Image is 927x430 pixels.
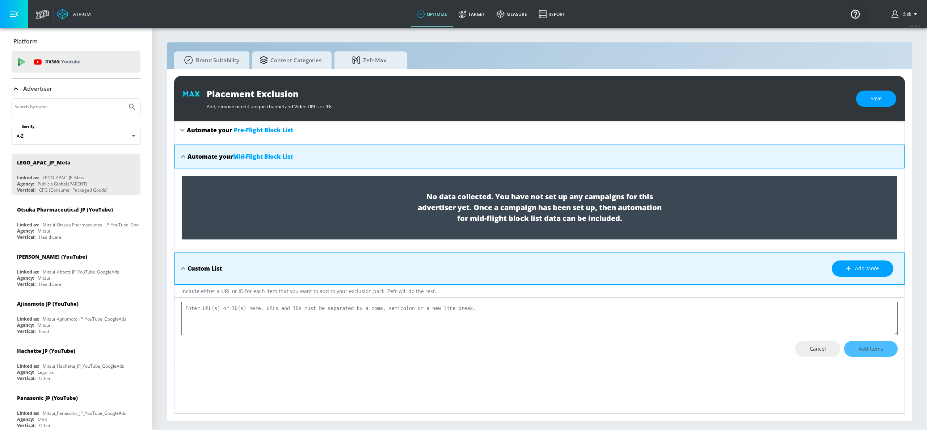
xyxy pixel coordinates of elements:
[899,11,911,17] span: login as: fumiya.nakamura@mbk-digital.co.jp
[17,410,39,416] div: Linked as:
[61,58,80,66] p: Youtube
[17,300,79,307] div: Ajinomoto JP (YouTube)
[187,264,222,272] div: Custom List
[174,121,905,139] div: Automate your Pre-Flight Block List
[12,127,140,145] div: A-Z
[12,201,140,242] div: Otsuka Pharmaceutical JP (YouTube)Linked as:Mitsui_Otsuka Pharmaceutical_JP_YouTube_GoogleAdsAgen...
[17,175,39,181] div: Linked as:
[17,275,34,281] div: Agency:
[187,153,293,160] div: Automate your
[39,375,51,381] div: Other
[174,285,905,298] div: Include either a URL or ID for each item that you want to add to your exclusion pack. Zefr will d...
[38,416,47,422] div: MBK
[38,322,50,328] div: Mitsui
[14,102,124,112] input: Search by name
[12,79,140,99] div: Advertiser
[181,51,239,69] span: Brand Suitability
[12,295,140,336] div: Ajinomoto JP (YouTube)Linked as:Mitsui_Ajinomoto_JP_YouTube_GoogleAdsAgency:MitsuiVertical:Food
[234,126,293,134] span: Pre-Flight Block List
[39,328,49,334] div: Food
[43,410,126,416] div: Mitsui_Panasonic_JP_YouTube_GoogleAds
[174,252,905,285] div: Custom ListAdd more
[892,10,920,18] button: 文哉
[17,222,39,228] div: Linked as:
[43,175,85,181] div: LEGO_APAC_JP_Meta
[187,126,293,134] div: Automate your
[43,269,119,275] div: Mitsui_Abbott_JP_YouTube_GoogleAds
[17,187,35,193] div: Vertical:
[413,191,666,224] span: No data collected. You have not set up any campaigns for this advertiser yet. Once a campaign has...
[21,124,36,129] label: Sort By
[17,347,75,354] div: Hachette JP (YouTube)
[207,100,849,110] div: Add, remove or edit unique channel and Video URLs or IDs
[17,269,39,275] div: Linked as:
[38,275,50,281] div: Mitsui
[17,322,34,328] div: Agency:
[12,248,140,289] div: [PERSON_NAME] (YouTube)Linked as:Mitsui_Abbott_JP_YouTube_GoogleAdsAgency:MitsuiVertical:Healthcare
[17,394,78,401] div: Panasonic JP (YouTube)
[491,1,533,27] a: measure
[17,416,34,422] div: Agency:
[23,85,52,93] p: Advertiser
[70,11,91,17] div: Atrium
[17,206,113,213] div: Otsuka Pharmaceutical JP (YouTube)
[43,316,126,322] div: Mitsui_Ajinomoto_JP_YouTube_GoogleAds
[832,260,893,277] button: Add more
[342,51,397,69] span: Zefr Max
[17,328,35,334] div: Vertical:
[910,24,920,28] span: v 4.24.0
[207,88,849,100] div: Placement Exclusion
[57,9,91,20] a: Atrium
[38,369,54,375] div: Legoliss
[13,37,38,45] p: Platform
[174,145,905,168] div: Automate yourMid-Flight Block List
[17,316,39,322] div: Linked as:
[43,222,152,228] div: Mitsui_Otsuka Pharmaceutical_JP_YouTube_GoogleAds
[38,228,50,234] div: Mitsui
[12,342,140,383] div: Hachette JP (YouTube)Linked as:Mitsui_Hachette_JP_YouTube_GoogleAdsAgency:LegolissVertical:Other
[260,51,321,69] span: Content Categories
[39,187,108,193] div: CPG (Consumer Packaged Goods)
[12,31,140,51] div: Platform
[17,369,34,375] div: Agency:
[12,51,140,73] div: DV360: Youtube
[17,375,35,381] div: Vertical:
[38,181,87,187] div: Publicis Global (PARENT)
[181,302,898,335] textarea: placement-exclusions-content
[533,1,571,27] a: Report
[17,253,87,260] div: [PERSON_NAME] (YouTube)
[17,159,71,166] div: LEGO_APAC_JP_Meta
[45,58,80,66] p: DV360:
[845,4,865,24] button: Open Resource Center
[17,228,34,234] div: Agency:
[39,281,62,287] div: Healthcare
[17,181,34,187] div: Agency:
[12,154,140,195] div: LEGO_APAC_JP_MetaLinked as:LEGO_APAC_JP_MetaAgency:Publicis Global (PARENT)Vertical:CPG (Consumer...
[795,341,840,357] button: Cancel
[17,422,35,429] div: Vertical:
[856,91,896,107] button: Save
[871,94,882,103] span: Save
[453,1,491,27] a: Target
[17,363,39,369] div: Linked as:
[17,234,35,240] div: Vertical:
[810,345,826,354] span: Cancel
[43,363,124,369] div: Mitsui_Hachette_JP_YouTube_GoogleAds
[233,153,293,160] span: Mid-Flight Block List
[17,281,35,287] div: Vertical:
[39,234,62,240] div: Healthcare
[39,422,51,429] div: Other
[846,264,879,273] span: Add more
[411,1,453,27] a: optimize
